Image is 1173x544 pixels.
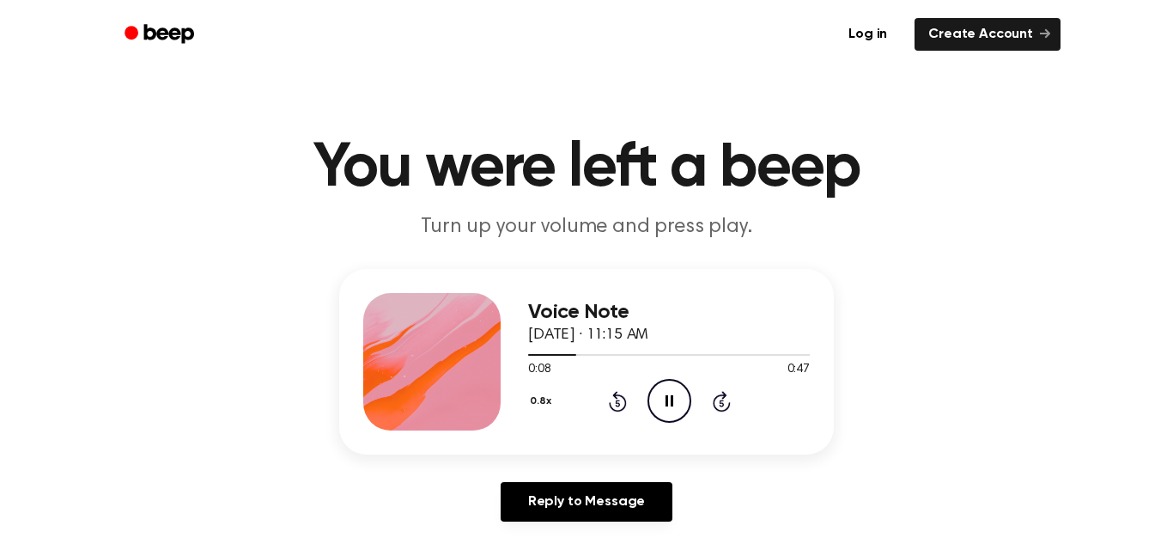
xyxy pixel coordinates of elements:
a: Log in [831,15,904,54]
p: Turn up your volume and press play. [257,213,916,241]
span: 0:47 [787,361,810,379]
a: Create Account [915,18,1061,51]
span: [DATE] · 11:15 AM [528,327,648,343]
a: Beep [112,18,210,52]
span: 0:08 [528,361,550,379]
a: Reply to Message [501,482,672,522]
h3: Voice Note [528,301,810,324]
h1: You were left a beep [147,138,1026,199]
button: 0.8x [528,387,557,416]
